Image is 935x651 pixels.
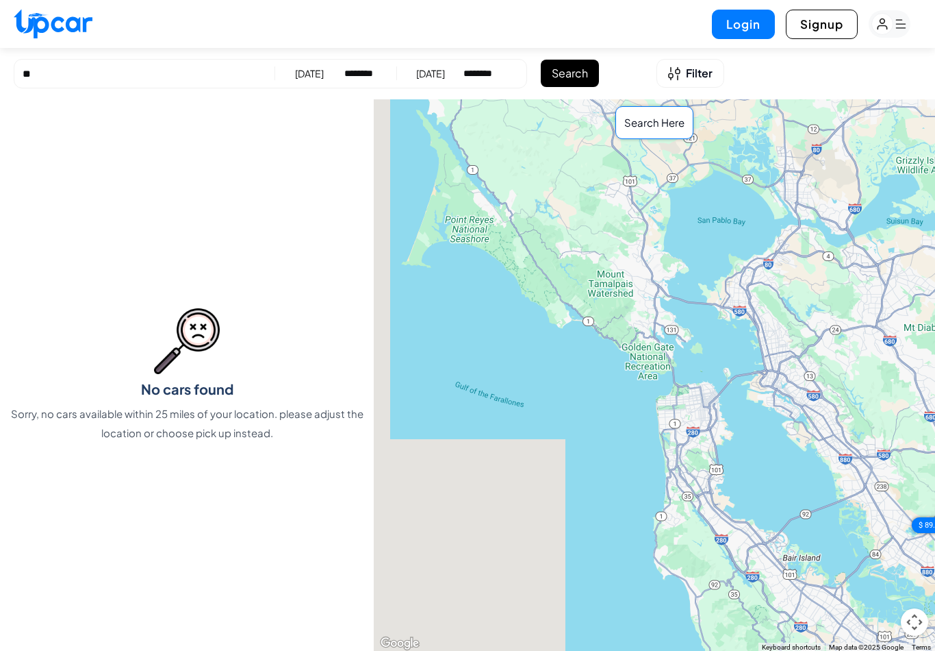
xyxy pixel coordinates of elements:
button: Open filters [656,59,724,88]
button: Map camera controls [901,609,928,636]
img: No cars found [154,308,220,374]
button: Signup [786,10,858,39]
div: [DATE] [416,66,445,80]
span: Map data ©2025 Google [829,643,904,651]
button: Search [541,60,599,87]
img: Upcar Logo [14,9,92,38]
div: [DATE] [295,66,324,80]
button: Login [712,10,775,39]
div: Search Here [615,106,693,140]
span: Filter [686,65,713,82]
a: Terms (opens in new tab) [912,643,931,651]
